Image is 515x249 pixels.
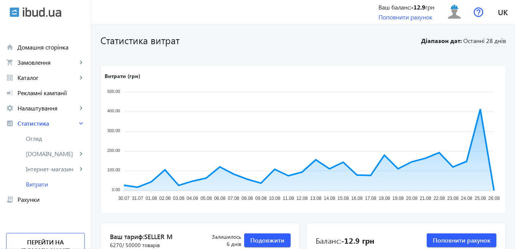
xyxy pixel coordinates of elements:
[341,235,374,246] b: -12.9 грн
[107,168,120,172] tspan: 100.00
[310,196,321,201] tspan: 13.08
[269,196,280,201] tspan: 10.08
[337,196,349,201] tspan: 15.08
[420,37,462,45] b: Діапазон дат:
[17,74,77,81] span: Каталог
[187,196,198,201] tspan: 04.08
[434,196,445,201] tspan: 22.08
[17,120,77,127] span: Статистика
[118,196,130,201] tspan: 30.07
[132,196,143,201] tspan: 31.07
[461,196,472,201] tspan: 24.08
[17,196,85,203] span: Рахунки
[77,120,85,127] mat-icon: keyboard_arrow_right
[406,196,418,201] tspan: 20.08
[159,196,171,201] tspan: 02.08
[283,196,294,201] tspan: 11.08
[77,74,85,81] mat-icon: keyboard_arrow_right
[447,196,459,201] tspan: 23.08
[112,187,120,192] tspan: 0.00
[296,196,308,201] tspan: 12.08
[411,3,425,11] b: -12.9
[351,196,362,201] tspan: 16.08
[107,128,120,133] tspan: 300.00
[146,196,157,201] tspan: 01.08
[6,43,14,51] mat-icon: home
[393,196,404,201] tspan: 19.08
[26,165,77,173] span: Інтернет-магазин
[474,7,483,17] img: help.svg
[110,241,160,249] span: 6270
[6,74,14,81] mat-icon: grid_view
[365,196,376,201] tspan: 17.08
[378,3,434,11] div: Ваш баланс: грн
[10,7,19,17] img: ibud.svg
[17,89,85,97] span: Рекламні кампанії
[378,196,390,201] tspan: 18.08
[17,104,77,112] span: Налаштування
[6,89,14,97] mat-icon: campaign
[324,196,335,201] tspan: 14.08
[463,37,506,47] span: Останні 28 днів
[498,7,508,17] span: uk
[214,196,226,201] tspan: 06.08
[433,236,490,244] span: Поповнити рахунок
[77,165,85,173] mat-icon: keyboard_arrow_right
[6,196,14,203] mat-icon: receipt_long
[446,3,463,21] img: user.svg
[427,233,496,247] button: Поповнити рахунок
[122,241,160,249] span: / 50000 товарів
[105,72,140,80] text: Витрати (грн)
[110,232,198,241] span: Ваш тариф:
[378,13,432,21] a: Поповнити рахунок
[228,196,239,201] tspan: 07.08
[26,180,85,188] span: Витрати
[198,233,241,241] span: Залишилось
[26,135,85,142] span: Огляд
[23,7,61,17] img: ibud_text.svg
[316,235,374,246] div: Баланс:
[107,109,120,113] tspan: 400.00
[475,196,486,201] tspan: 25.08
[107,148,120,153] tspan: 200.00
[107,89,120,94] tspan: 500.00
[77,150,85,158] mat-icon: keyboard_arrow_right
[100,34,417,47] h1: Статистика витрат
[255,196,267,201] tspan: 09.08
[77,104,85,112] mat-icon: keyboard_arrow_right
[17,43,85,51] span: Домашня сторінка
[6,59,14,66] mat-icon: shopping_cart
[420,196,431,201] tspan: 21.08
[6,104,14,112] mat-icon: settings
[242,196,253,201] tspan: 08.08
[250,236,285,244] span: Подовжити
[244,233,291,247] button: Подовжити
[200,196,212,201] tspan: 05.08
[6,120,14,127] mat-icon: analytics
[144,232,173,241] span: Seller M
[198,233,241,248] div: 6 днів
[173,196,184,201] tspan: 03.08
[77,59,85,66] mat-icon: keyboard_arrow_right
[26,150,77,158] span: [DOMAIN_NAME]
[488,196,500,201] tspan: 26.08
[17,59,77,66] span: Замовлення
